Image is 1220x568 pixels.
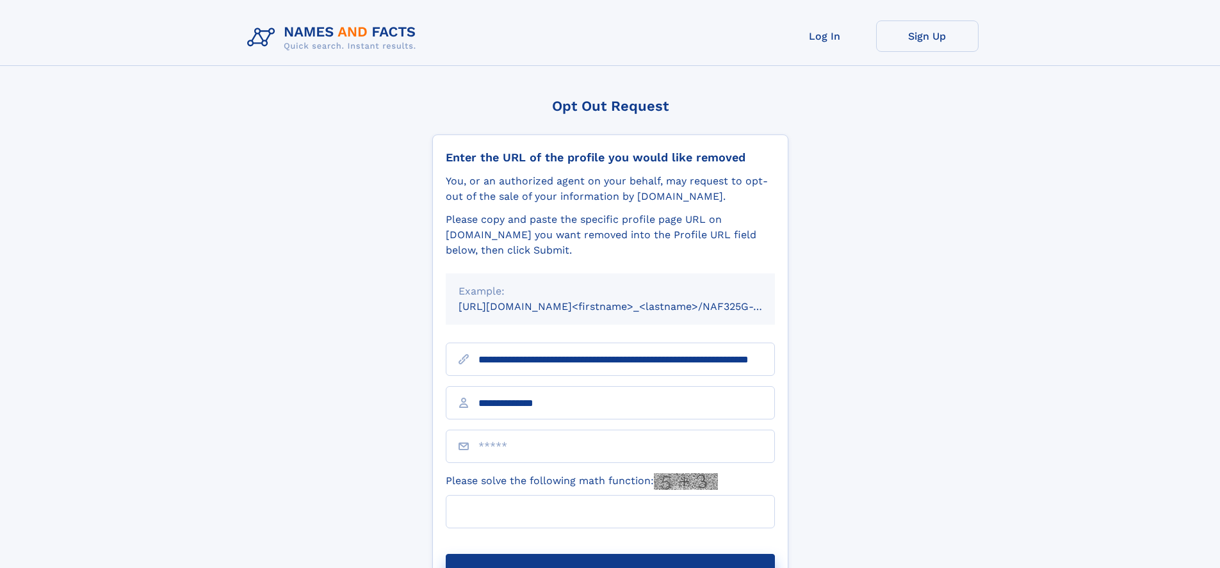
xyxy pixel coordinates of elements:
div: Opt Out Request [432,98,788,114]
div: Enter the URL of the profile you would like removed [446,150,775,165]
label: Please solve the following math function: [446,473,718,490]
div: Example: [459,284,762,299]
div: You, or an authorized agent on your behalf, may request to opt-out of the sale of your informatio... [446,174,775,204]
div: Please copy and paste the specific profile page URL on [DOMAIN_NAME] you want removed into the Pr... [446,212,775,258]
small: [URL][DOMAIN_NAME]<firstname>_<lastname>/NAF325G-xxxxxxxx [459,300,799,312]
a: Sign Up [876,20,979,52]
a: Log In [774,20,876,52]
img: Logo Names and Facts [242,20,427,55]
